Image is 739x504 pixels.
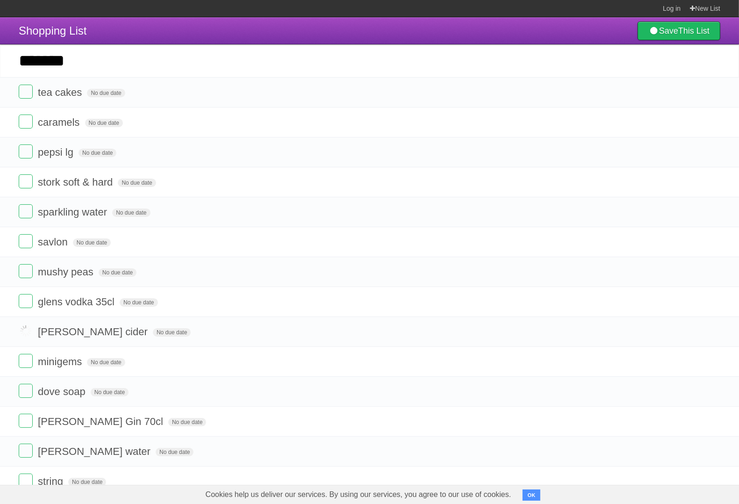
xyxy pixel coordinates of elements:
label: Done [19,234,33,248]
a: SaveThis List [638,22,720,40]
span: No due date [73,238,111,247]
span: mushy peas [38,266,96,278]
label: Done [19,85,33,99]
label: Done [19,354,33,368]
span: savlon [38,236,70,248]
span: No due date [168,418,206,426]
span: No due date [153,328,191,337]
label: Done [19,264,33,278]
span: tea cakes [38,86,84,98]
span: string [38,475,65,487]
span: No due date [91,388,129,396]
button: OK [523,490,541,501]
span: No due date [118,179,156,187]
span: Shopping List [19,24,86,37]
label: Done [19,414,33,428]
label: Done [19,294,33,308]
span: caramels [38,116,82,128]
span: [PERSON_NAME] Gin 70cl [38,416,165,427]
span: No due date [87,89,125,97]
span: No due date [79,149,116,157]
span: Cookies help us deliver our services. By using our services, you agree to our use of cookies. [196,485,521,504]
span: No due date [87,358,125,367]
span: glens vodka 35cl [38,296,117,308]
label: Done [19,324,33,338]
span: sparkling water [38,206,109,218]
label: Done [19,444,33,458]
label: Done [19,115,33,129]
label: Done [19,384,33,398]
span: No due date [85,119,123,127]
b: This List [678,26,710,36]
span: No due date [99,268,136,277]
span: No due date [112,209,150,217]
label: Done [19,204,33,218]
span: dove soap [38,386,88,397]
span: No due date [120,298,158,307]
label: Done [19,174,33,188]
label: Done [19,144,33,158]
span: [PERSON_NAME] cider [38,326,150,338]
label: Done [19,474,33,488]
span: No due date [156,448,194,456]
span: No due date [68,478,106,486]
span: [PERSON_NAME] water [38,446,153,457]
span: stork soft & hard [38,176,115,188]
span: minigems [38,356,84,367]
span: pepsi lg [38,146,76,158]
